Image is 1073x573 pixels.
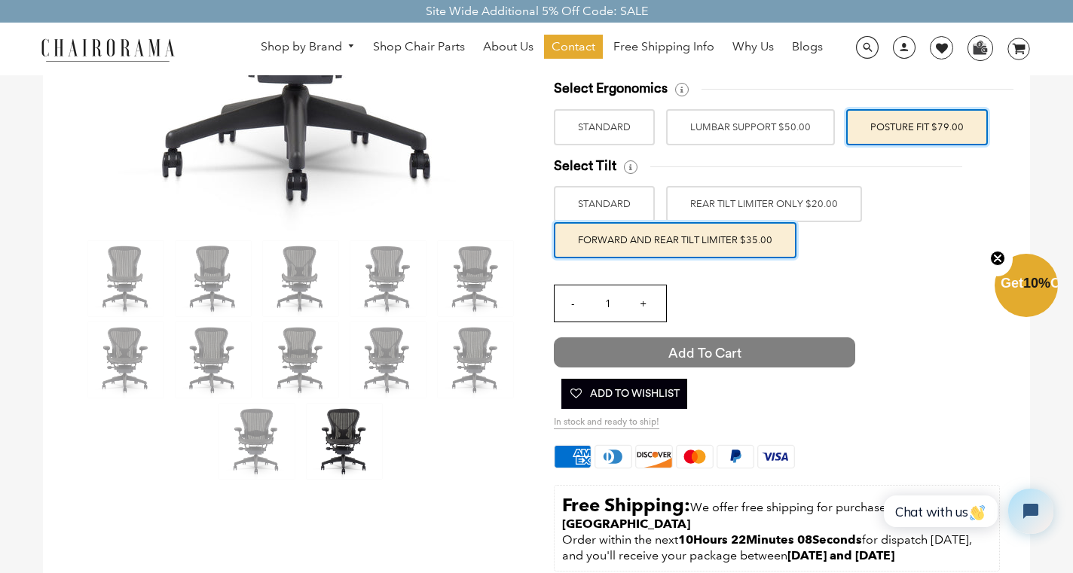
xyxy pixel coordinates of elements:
[678,532,862,547] span: 10Hours 22Minutes 08Seconds
[968,36,992,59] img: WhatsApp_Image_2024-07-12_at_16.23.01.webp
[554,80,668,97] span: Select Ergonomics
[88,322,164,398] img: Herman Miller Classic Aeron Chair | Black | Size C - chairorama
[350,322,426,398] img: Herman Miller Classic Aeron Chair | Black | Size C - chairorama
[555,285,591,322] input: -
[554,222,796,258] label: FORWARD AND REAR TILT LIMITER $35.00
[792,39,823,55] span: Blogs
[732,39,774,55] span: Why Us
[562,532,992,564] p: Order within the next for dispatch [DATE], and you'll receive your package between
[562,494,690,516] strong: Free Shipping:
[562,493,992,532] p: to
[554,109,655,145] label: STANDARD
[554,186,655,222] label: STANDARD
[867,476,1066,547] iframe: Tidio Chat
[606,35,722,59] a: Free Shipping Info
[176,241,251,316] img: Herman Miller Classic Aeron Chair | Black | Size C - chairorama
[562,517,690,531] strong: [GEOGRAPHIC_DATA]
[219,404,295,479] img: Herman Miller Classic Aeron Chair | Black | Size C - chairorama
[307,404,382,479] img: Herman Miller Classic Aeron Chair | Black | Size C - chairorama
[666,109,835,145] label: LUMBAR SUPPORT $50.00
[787,548,894,562] strong: [DATE] and [DATE]
[784,35,830,59] a: Blogs
[438,241,513,316] img: Herman Miller Classic Aeron Chair | Black | Size C - chairorama
[247,35,837,62] nav: DesktopNavigation
[552,39,595,55] span: Contact
[1001,276,1070,291] span: Get Off
[373,39,465,55] span: Shop Chair Parts
[263,322,338,398] img: Herman Miller Classic Aeron Chair | Black | Size C - chairorama
[613,39,714,55] span: Free Shipping Info
[263,241,338,316] img: Herman Miller Classic Aeron Chair | Black | Size C - chairorama
[846,109,988,145] label: POSTURE FIT $79.00
[483,39,533,55] span: About Us
[995,255,1058,319] div: Get10%OffClose teaser
[569,379,680,409] span: Add To Wishlist
[365,35,472,59] a: Shop Chair Parts
[666,186,862,222] label: REAR TILT LIMITER ONLY $20.00
[690,500,944,514] span: We offer free shipping for purchase over $200
[88,241,164,316] img: Herman Miller Classic Aeron Chair | Black | Size C - chairorama
[983,242,1013,276] button: Close teaser
[625,285,662,322] input: +
[438,322,513,398] img: Herman Miller Classic Aeron Chair | Black | Size C - chairorama
[475,35,541,59] a: About Us
[350,241,426,316] img: Herman Miller Classic Aeron Chair | Black | Size C - chairorama
[253,35,363,59] a: Shop by Brand
[725,35,781,59] a: Why Us
[544,35,603,59] a: Contact
[32,36,183,62] img: chairorama
[554,157,616,175] span: Select Tilt
[554,416,659,429] span: In stock and ready to ship!
[176,322,251,398] img: Herman Miller Classic Aeron Chair | Black | Size C - chairorama
[554,337,855,367] span: Add to Cart
[554,337,867,367] button: Add to Cart
[561,379,687,409] button: Add To Wishlist
[1023,276,1050,291] span: 10%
